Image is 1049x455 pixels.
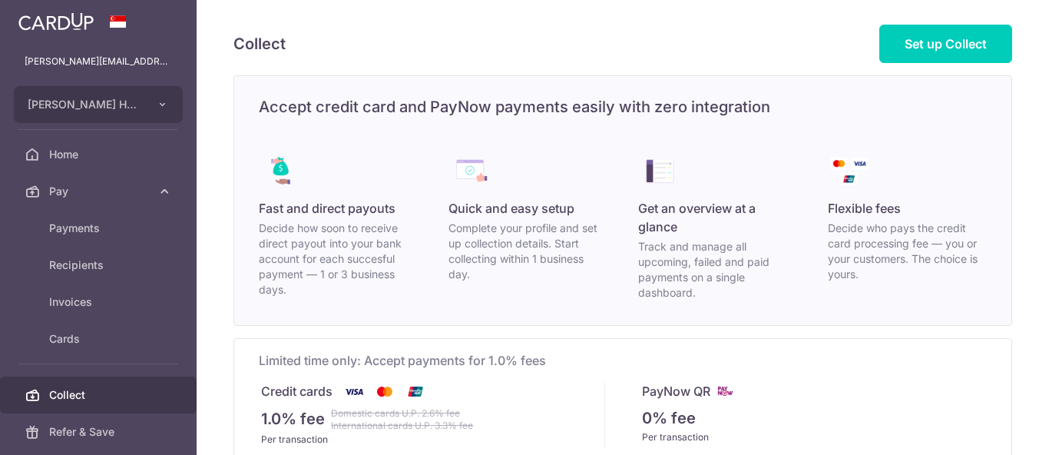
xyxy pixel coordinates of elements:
strike: Domestic cards U.P. 2.6% fee International cards U.P. 3.3% fee [331,407,473,432]
p: PayNow QR [642,382,710,400]
img: collect_benefits-all-in-one-overview-ecae168be53d4dea631b4473abdc9059fc34e556e287cb8dd7d0b18560f7... [638,150,681,193]
span: Collect [49,387,151,403]
p: [PERSON_NAME][EMAIL_ADDRESS][DOMAIN_NAME] [25,54,172,69]
h5: Accept credit card and PayNow payments easily with zero integration [234,95,1011,119]
span: Cards [49,331,151,347]
span: Fast and direct payouts [259,199,395,218]
p: Complete your profile and set up collection details. Start collecting within 1 business day. [448,221,607,282]
img: Union Pay [400,382,431,401]
span: Recipients [49,257,151,273]
span: Set up Collect [905,36,987,51]
p: 0% fee [642,407,696,430]
span: Payments [49,221,151,236]
span: Invoices [49,294,151,310]
img: collect_benefits-payment-logos-dce544b9a714b2bc395541eb8d6324069de0a0c65b63ad9c2b4d71e4e11ae343.png [828,150,871,193]
iframe: Opens a widget where you can find more information [951,409,1034,447]
button: [PERSON_NAME] HOLDINGS PTE. LTD. [14,86,183,123]
span: [PERSON_NAME] HOLDINGS PTE. LTD. [28,97,141,112]
h5: Collect [233,32,286,56]
p: 1.0% fee [261,407,325,432]
span: Limited time only: Accept payments for 1.0% fees [259,351,987,370]
span: Quick and easy setup [448,199,574,218]
p: Decide how soon to receive direct payout into your bank account for each succesful payment — 1 or... [259,221,418,297]
a: Set up Collect [879,25,1012,63]
span: Pay [49,184,151,199]
img: Mastercard [369,382,400,401]
span: Get an overview at a glance [638,199,797,236]
span: Flexible fees [828,199,901,218]
img: CardUp [18,12,94,31]
span: Refer & Save [49,424,151,440]
img: paynow-md-4fe65508ce96feda548756c5ee0e473c78d4820b8ea51387c6e4ad89e58a5e61.png [716,382,735,400]
img: Visa [339,382,369,401]
p: Track and manage all upcoming, failed and paid payments on a single dashboard. [638,239,797,301]
p: Decide who pays the credit card processing fee — you or your customers. The choice is yours. [828,221,987,282]
img: collect_benefits-quick_setup-238ffe9d55e53beed05605bc46673ff5ef3689472e416b62ebc7d0ab8d3b3a0b.png [448,150,491,193]
p: Credit cards [261,382,333,401]
div: Per transaction [261,432,604,447]
img: collect_benefits-direct_payout-68d016c079b23098044efbcd1479d48bd02143683a084563df2606996dc465b2.png [259,150,302,193]
span: Home [49,147,151,162]
div: Per transaction [642,430,985,445]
